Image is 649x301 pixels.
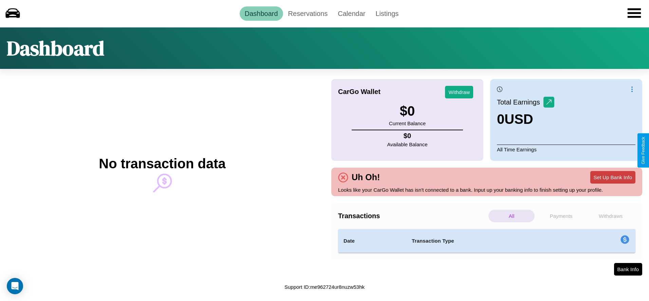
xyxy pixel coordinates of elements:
[497,145,635,154] p: All Time Earnings
[370,6,404,21] a: Listings
[387,140,428,149] p: Available Balance
[283,6,333,21] a: Reservations
[344,237,401,245] h4: Date
[389,119,426,128] p: Current Balance
[338,185,635,194] p: Looks like your CarGo Wallet has isn't connected to a bank. Input up your banking info to finish ...
[590,171,635,184] button: Set Up Bank Info
[348,172,383,182] h4: Uh Oh!
[412,237,565,245] h4: Transaction Type
[333,6,370,21] a: Calendar
[389,104,426,119] h3: $ 0
[445,86,473,98] button: Withdraw
[240,6,283,21] a: Dashboard
[641,137,646,164] div: Give Feedback
[284,282,365,291] p: Support ID: me962724ur8nuzw53hk
[338,212,487,220] h4: Transactions
[497,96,543,108] p: Total Earnings
[99,156,225,171] h2: No transaction data
[338,229,635,253] table: simple table
[387,132,428,140] h4: $ 0
[7,278,23,294] div: Open Intercom Messenger
[538,210,584,222] p: Payments
[7,34,104,62] h1: Dashboard
[588,210,634,222] p: Withdraws
[488,210,535,222] p: All
[338,88,381,96] h4: CarGo Wallet
[614,263,642,276] button: Bank Info
[497,112,554,127] h3: 0 USD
